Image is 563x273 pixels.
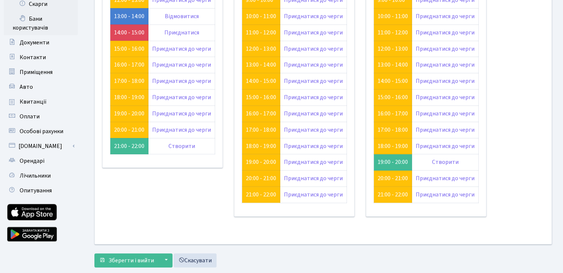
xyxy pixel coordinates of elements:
[378,191,408,199] a: 21:00 - 22:00
[374,154,412,171] td: 19:00 - 20:00
[284,77,343,85] a: Приєднатися до черги
[114,61,144,69] a: 16:00 - 17:00
[246,45,276,53] a: 12:00 - 13:00
[246,191,276,199] a: 21:00 - 22:00
[246,142,276,150] a: 18:00 - 19:00
[416,93,475,101] a: Приєднатися до черги
[284,109,343,118] a: Приєднатися до черги
[4,11,78,35] a: Бани користувачів
[114,45,144,53] a: 15:00 - 16:00
[246,61,276,69] a: 13:00 - 14:00
[416,77,475,85] a: Приєднатися до черги
[378,109,408,118] a: 16:00 - 17:00
[114,93,144,101] a: 18:00 - 19:00
[114,126,144,134] a: 20:00 - 21:00
[378,61,408,69] a: 13:00 - 14:00
[378,142,408,150] a: 18:00 - 19:00
[284,61,343,69] a: Приєднатися до черги
[114,77,144,85] a: 17:00 - 18:00
[4,154,78,168] a: Орендарі
[284,28,343,37] a: Приєднатися до черги
[284,93,343,101] a: Приєднатися до черги
[416,109,475,118] a: Приєднатися до черги
[164,28,199,37] a: Приєднатися
[246,174,276,182] a: 20:00 - 21:00
[20,98,47,106] span: Квитанції
[20,68,53,76] span: Приміщення
[378,126,408,134] a: 17:00 - 18:00
[20,53,46,61] span: Контакти
[378,12,408,20] a: 10:00 - 11:00
[20,186,52,195] span: Опитування
[114,28,144,37] a: 14:00 - 15:00
[416,191,475,199] a: Приєднатися до черги
[4,183,78,198] a: Опитування
[4,94,78,109] a: Квитанції
[284,12,343,20] a: Приєднатися до черги
[284,174,343,182] a: Приєднатися до черги
[174,253,217,267] a: Скасувати
[4,65,78,80] a: Приміщення
[20,83,33,91] span: Авто
[246,158,276,166] a: 19:00 - 20:00
[165,12,199,20] a: Відмовитися
[378,28,408,37] a: 11:00 - 12:00
[20,157,44,165] span: Орендарі
[378,45,408,53] a: 12:00 - 13:00
[20,127,63,135] span: Особові рахунки
[108,256,154,264] span: Зберегти і вийти
[4,80,78,94] a: Авто
[246,28,276,37] a: 11:00 - 12:00
[20,172,51,180] span: Лічильники
[4,139,78,154] a: [DOMAIN_NAME]
[152,126,211,134] a: Приєднатися до черги
[4,50,78,65] a: Контакти
[416,142,475,150] a: Приєднатися до черги
[20,38,49,47] span: Документи
[284,126,343,134] a: Приєднатися до черги
[94,253,159,267] button: Зберегти і вийти
[246,109,276,118] a: 16:00 - 17:00
[378,93,408,101] a: 15:00 - 16:00
[4,124,78,139] a: Особові рахунки
[114,109,144,118] a: 19:00 - 20:00
[416,126,475,134] a: Приєднатися до черги
[246,93,276,101] a: 15:00 - 16:00
[416,28,475,37] a: Приєднатися до черги
[152,93,211,101] a: Приєднатися до черги
[378,174,408,182] a: 20:00 - 21:00
[416,12,475,20] a: Приєднатися до черги
[432,158,459,166] a: Створити
[284,45,343,53] a: Приєднатися до черги
[246,12,276,20] a: 10:00 - 11:00
[416,45,475,53] a: Приєднатися до черги
[110,138,148,154] td: 21:00 - 22:00
[20,112,40,121] span: Оплати
[284,158,343,166] a: Приєднатися до черги
[378,77,408,85] a: 14:00 - 15:00
[152,45,211,53] a: Приєднатися до черги
[152,109,211,118] a: Приєднатися до черги
[4,109,78,124] a: Оплати
[4,35,78,50] a: Документи
[114,12,144,20] a: 13:00 - 14:00
[152,77,211,85] a: Приєднатися до черги
[4,168,78,183] a: Лічильники
[416,61,475,69] a: Приєднатися до черги
[246,126,276,134] a: 17:00 - 18:00
[152,61,211,69] a: Приєднатися до черги
[284,191,343,199] a: Приєднатися до черги
[168,142,195,150] a: Створити
[284,142,343,150] a: Приєднатися до черги
[416,174,475,182] a: Приєднатися до черги
[246,77,276,85] a: 14:00 - 15:00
